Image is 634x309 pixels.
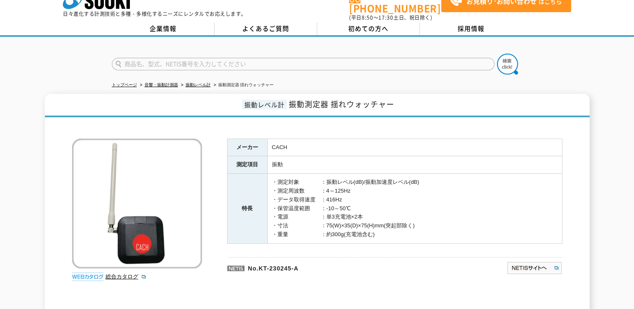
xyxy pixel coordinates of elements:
[106,273,147,280] a: 総合カタログ
[227,257,426,277] p: No.KT-230245-A
[227,174,267,244] th: 特長
[507,261,562,275] img: NETISサイトへ
[72,139,202,268] img: 振動測定器 揺れウォッチャー
[112,23,215,35] a: 企業情報
[267,139,562,156] td: CACH
[145,82,178,87] a: 音響・振動計測器
[289,98,394,110] span: 振動測定器 揺れウォッチャー
[267,156,562,174] td: 振動
[362,14,373,21] span: 8:50
[349,14,432,21] span: (平日 ～ 土日、祝日除く)
[215,23,317,35] a: よくあるご質問
[72,273,104,281] img: webカタログ
[420,23,523,35] a: 採用情報
[378,14,393,21] span: 17:30
[242,100,287,109] span: 振動レベル計
[112,82,137,87] a: トップページ
[63,11,246,16] p: 日々進化する計測技術と多種・多様化するニーズにレンタルでお応えします。
[267,174,562,244] td: ・測定対象 ：振動レベル(dB)/振動加速度レベル(dB) ・測定周波数 ：4～125Hz ・データ取得速度 ：416Hz ・保管温度範囲 ：-10～50℃ ・電源 ：単3充電池×2本 ・寸法 ...
[227,139,267,156] th: メーカー
[212,81,274,90] li: 振動測定器 揺れウォッチャー
[497,54,518,75] img: btn_search.png
[317,23,420,35] a: 初めての方へ
[112,58,494,70] input: 商品名、型式、NETIS番号を入力してください
[348,24,388,33] span: 初めての方へ
[227,156,267,174] th: 測定項目
[186,82,211,87] a: 振動レベル計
